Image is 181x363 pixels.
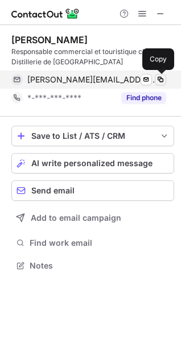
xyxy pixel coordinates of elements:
div: Save to List / ATS / CRM [31,131,154,141]
button: Find work email [11,235,174,251]
button: AI write personalized message [11,153,174,174]
span: Notes [30,261,170,271]
span: Find work email [30,238,170,248]
div: Responsable commercial et touristique chez Distillerie de [GEOGRAPHIC_DATA] [11,47,174,67]
span: [PERSON_NAME][EMAIL_ADDRESS][DOMAIN_NAME] [27,75,158,85]
span: AI write personalized message [31,159,153,168]
button: Notes [11,258,174,274]
img: ContactOut v5.3.10 [11,7,80,20]
div: [PERSON_NAME] [11,34,88,46]
span: Add to email campaign [31,213,121,222]
button: save-profile-one-click [11,126,174,146]
button: Send email [11,180,174,201]
button: Reveal Button [121,92,166,104]
span: Send email [31,186,75,195]
button: Add to email campaign [11,208,174,228]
